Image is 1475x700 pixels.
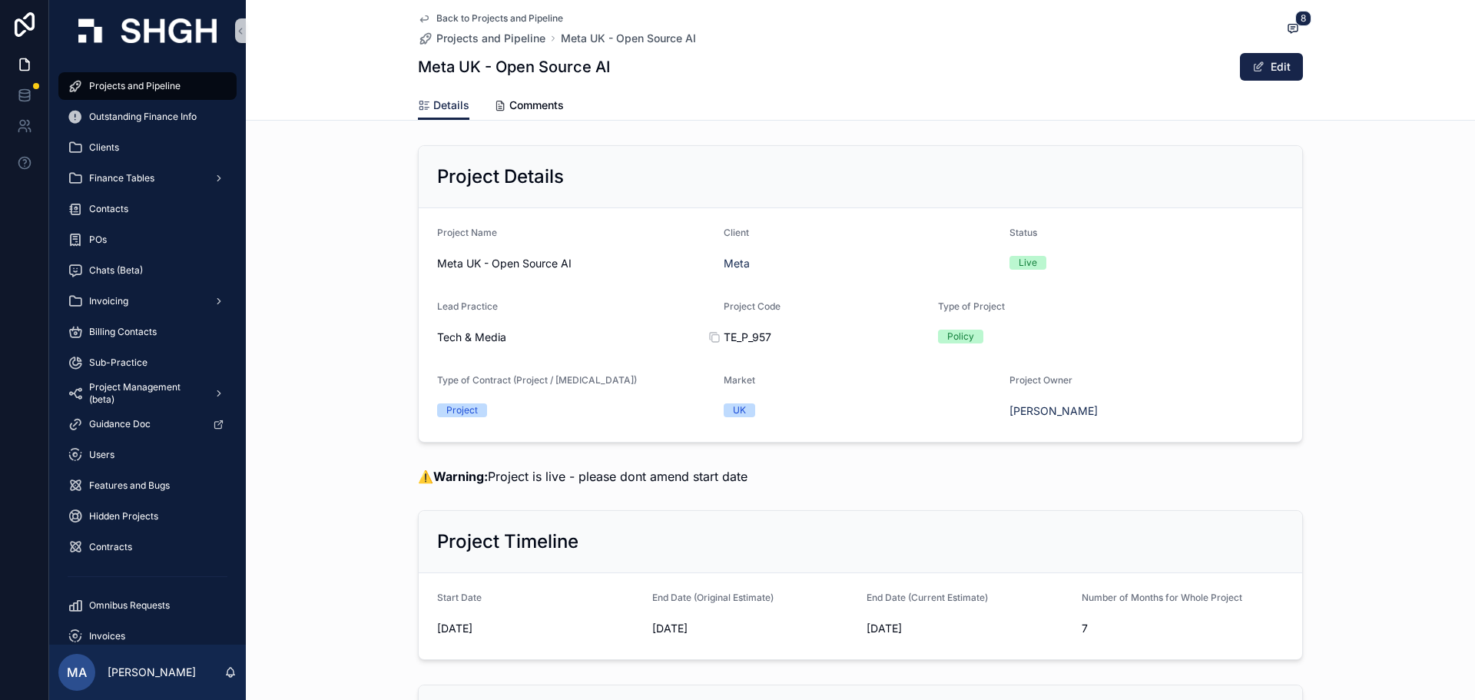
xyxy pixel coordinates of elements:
[1283,20,1303,39] button: 8
[89,326,157,338] span: Billing Contacts
[89,141,119,154] span: Clients
[1240,53,1303,81] button: Edit
[89,630,125,642] span: Invoices
[652,621,855,636] span: [DATE]
[89,264,143,277] span: Chats (Beta)
[49,61,246,645] div: scrollable content
[437,592,482,603] span: Start Date
[436,31,545,46] span: Projects and Pipeline
[418,31,545,46] a: Projects and Pipeline
[89,541,132,553] span: Contracts
[418,469,747,484] span: ⚠️ Project is live - please dont amend start date
[947,330,974,343] div: Policy
[509,98,564,113] span: Comments
[58,287,237,315] a: Invoicing
[89,510,158,523] span: Hidden Projects
[418,56,610,78] h1: Meta UK - Open Source AI
[58,257,237,284] a: Chats (Beta)
[418,12,563,25] a: Back to Projects and Pipeline
[67,663,87,682] span: MA
[58,622,237,650] a: Invoices
[89,599,170,612] span: Omnibus Requests
[58,226,237,254] a: POs
[1009,403,1098,419] a: [PERSON_NAME]
[89,381,201,406] span: Project Management (beta)
[433,469,488,484] strong: Warning:
[1082,592,1242,603] span: Number of Months for Whole Project
[938,300,1005,312] span: Type of Project
[58,533,237,561] a: Contracts
[89,203,128,215] span: Contacts
[58,72,237,100] a: Projects and Pipeline
[89,479,170,492] span: Features and Bugs
[1082,621,1284,636] span: 7
[58,592,237,619] a: Omnibus Requests
[1019,256,1037,270] div: Live
[724,300,781,312] span: Project Code
[437,300,498,312] span: Lead Practice
[437,621,640,636] span: [DATE]
[724,256,750,271] a: Meta
[724,374,755,386] span: Market
[58,472,237,499] a: Features and Bugs
[58,349,237,377] a: Sub-Practice
[724,227,749,238] span: Client
[58,164,237,192] a: Finance Tables
[89,449,114,461] span: Users
[108,665,196,680] p: [PERSON_NAME]
[89,295,128,307] span: Invoicing
[58,380,237,407] a: Project Management (beta)
[89,234,107,246] span: POs
[89,418,151,430] span: Guidance Doc
[437,164,564,189] h2: Project Details
[1009,227,1037,238] span: Status
[418,91,469,121] a: Details
[58,441,237,469] a: Users
[437,330,506,345] span: Tech & Media
[561,31,696,46] a: Meta UK - Open Source AI
[733,403,746,417] div: UK
[433,98,469,113] span: Details
[58,134,237,161] a: Clients
[446,403,478,417] div: Project
[58,503,237,530] a: Hidden Projects
[494,91,564,122] a: Comments
[867,621,1069,636] span: [DATE]
[58,410,237,438] a: Guidance Doc
[89,111,197,123] span: Outstanding Finance Info
[89,80,181,92] span: Projects and Pipeline
[89,357,147,369] span: Sub-Practice
[437,529,578,554] h2: Project Timeline
[652,592,774,603] span: End Date (Original Estimate)
[867,592,988,603] span: End Date (Current Estimate)
[436,12,563,25] span: Back to Projects and Pipeline
[1009,374,1072,386] span: Project Owner
[89,172,154,184] span: Finance Tables
[1295,11,1311,26] span: 8
[78,18,217,43] img: App logo
[58,195,237,223] a: Contacts
[724,330,926,345] span: TE_P_957
[437,256,711,271] span: Meta UK - Open Source AI
[58,318,237,346] a: Billing Contacts
[437,374,637,386] span: Type of Contract (Project / [MEDICAL_DATA])
[437,227,497,238] span: Project Name
[58,103,237,131] a: Outstanding Finance Info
